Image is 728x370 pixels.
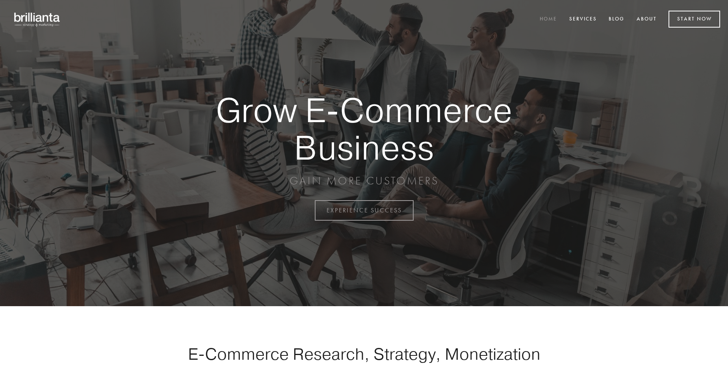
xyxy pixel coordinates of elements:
h1: E-Commerce Research, Strategy, Monetization [163,344,565,364]
a: Blog [604,13,630,26]
a: Start Now [669,11,720,28]
p: GAIN MORE CUSTOMERS [188,174,540,188]
a: About [631,13,662,26]
a: Home [535,13,562,26]
img: brillianta - research, strategy, marketing [8,8,67,31]
strong: Grow E-Commerce Business [188,91,540,166]
a: Services [564,13,602,26]
a: EXPERIENCE SUCCESS [315,200,414,221]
